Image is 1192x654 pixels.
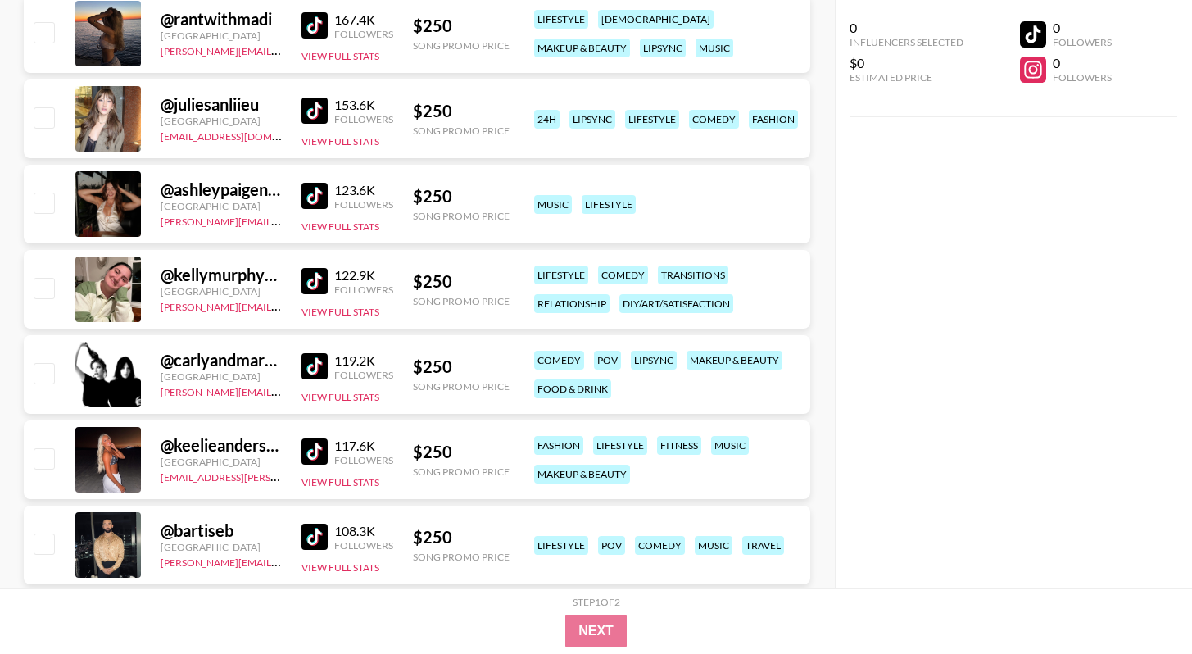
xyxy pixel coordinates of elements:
[301,438,328,465] img: TikTok
[301,306,379,318] button: View Full Stats
[413,39,510,52] div: Song Promo Price
[695,536,732,555] div: music
[161,435,282,456] div: @ keelieandersonn
[161,297,403,313] a: [PERSON_NAME][EMAIL_ADDRESS][DOMAIN_NAME]
[687,351,782,370] div: makeup & beauty
[161,42,403,57] a: [PERSON_NAME][EMAIL_ADDRESS][DOMAIN_NAME]
[334,454,393,466] div: Followers
[413,466,510,478] div: Song Promo Price
[534,379,611,398] div: food & drink
[413,380,510,393] div: Song Promo Price
[534,351,584,370] div: comedy
[161,456,282,468] div: [GEOGRAPHIC_DATA]
[598,10,714,29] div: [DEMOGRAPHIC_DATA]
[534,266,588,284] div: lifestyle
[161,115,282,127] div: [GEOGRAPHIC_DATA]
[301,391,379,403] button: View Full Stats
[631,351,677,370] div: lipsync
[334,198,393,211] div: Followers
[301,476,379,488] button: View Full Stats
[534,10,588,29] div: lifestyle
[301,98,328,124] img: TikTok
[534,195,572,214] div: music
[658,266,728,284] div: transitions
[161,212,403,228] a: [PERSON_NAME][EMAIL_ADDRESS][DOMAIN_NAME]
[334,267,393,284] div: 122.9K
[635,536,685,555] div: comedy
[534,110,560,129] div: 24h
[161,285,282,297] div: [GEOGRAPHIC_DATA]
[161,265,282,285] div: @ kellymurphy92
[413,125,510,137] div: Song Promo Price
[161,179,282,200] div: @ ashleypaigenicholson
[711,436,749,455] div: music
[413,271,510,292] div: $ 250
[594,351,621,370] div: pov
[334,113,393,125] div: Followers
[598,536,625,555] div: pov
[413,210,510,222] div: Song Promo Price
[161,541,282,553] div: [GEOGRAPHIC_DATA]
[334,369,393,381] div: Followers
[413,101,510,121] div: $ 250
[161,553,403,569] a: [PERSON_NAME][EMAIL_ADDRESS][DOMAIN_NAME]
[1053,36,1112,48] div: Followers
[413,186,510,207] div: $ 250
[534,465,630,484] div: makeup & beauty
[334,438,393,454] div: 117.6K
[301,268,328,294] img: TikTok
[334,284,393,296] div: Followers
[657,436,701,455] div: fitness
[334,28,393,40] div: Followers
[301,353,328,379] img: TikTok
[850,36,963,48] div: Influencers Selected
[161,127,325,143] a: [EMAIL_ADDRESS][DOMAIN_NAME]
[565,615,627,647] button: Next
[413,442,510,462] div: $ 250
[850,55,963,71] div: $0
[413,16,510,36] div: $ 250
[301,12,328,39] img: TikTok
[534,39,630,57] div: makeup & beauty
[625,110,679,129] div: lifestyle
[161,94,282,115] div: @ juliesanliieu
[161,9,282,30] div: @ rantwithmadi
[413,357,510,377] div: $ 250
[413,527,510,547] div: $ 250
[689,110,739,129] div: comedy
[301,135,379,148] button: View Full Stats
[749,110,798,129] div: fashion
[161,200,282,212] div: [GEOGRAPHIC_DATA]
[161,383,403,398] a: [PERSON_NAME][EMAIL_ADDRESS][DOMAIN_NAME]
[161,30,282,42] div: [GEOGRAPHIC_DATA]
[161,468,403,484] a: [EMAIL_ADDRESS][PERSON_NAME][DOMAIN_NAME]
[850,71,963,84] div: Estimated Price
[301,524,328,550] img: TikTok
[334,352,393,369] div: 119.2K
[534,536,588,555] div: lifestyle
[413,551,510,563] div: Song Promo Price
[334,539,393,552] div: Followers
[850,20,963,36] div: 0
[334,11,393,28] div: 167.4K
[334,523,393,539] div: 108.3K
[619,294,733,313] div: diy/art/satisfaction
[569,110,615,129] div: lipsync
[301,220,379,233] button: View Full Stats
[1053,71,1112,84] div: Followers
[582,195,636,214] div: lifestyle
[301,183,328,209] img: TikTok
[161,350,282,370] div: @ carlyandmartina
[301,50,379,62] button: View Full Stats
[413,295,510,307] div: Song Promo Price
[534,294,610,313] div: relationship
[1053,20,1112,36] div: 0
[598,266,648,284] div: comedy
[1053,55,1112,71] div: 0
[640,39,686,57] div: lipsync
[161,370,282,383] div: [GEOGRAPHIC_DATA]
[1110,572,1172,634] iframe: Drift Widget Chat Controller
[573,596,620,608] div: Step 1 of 2
[742,536,784,555] div: travel
[593,436,647,455] div: lifestyle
